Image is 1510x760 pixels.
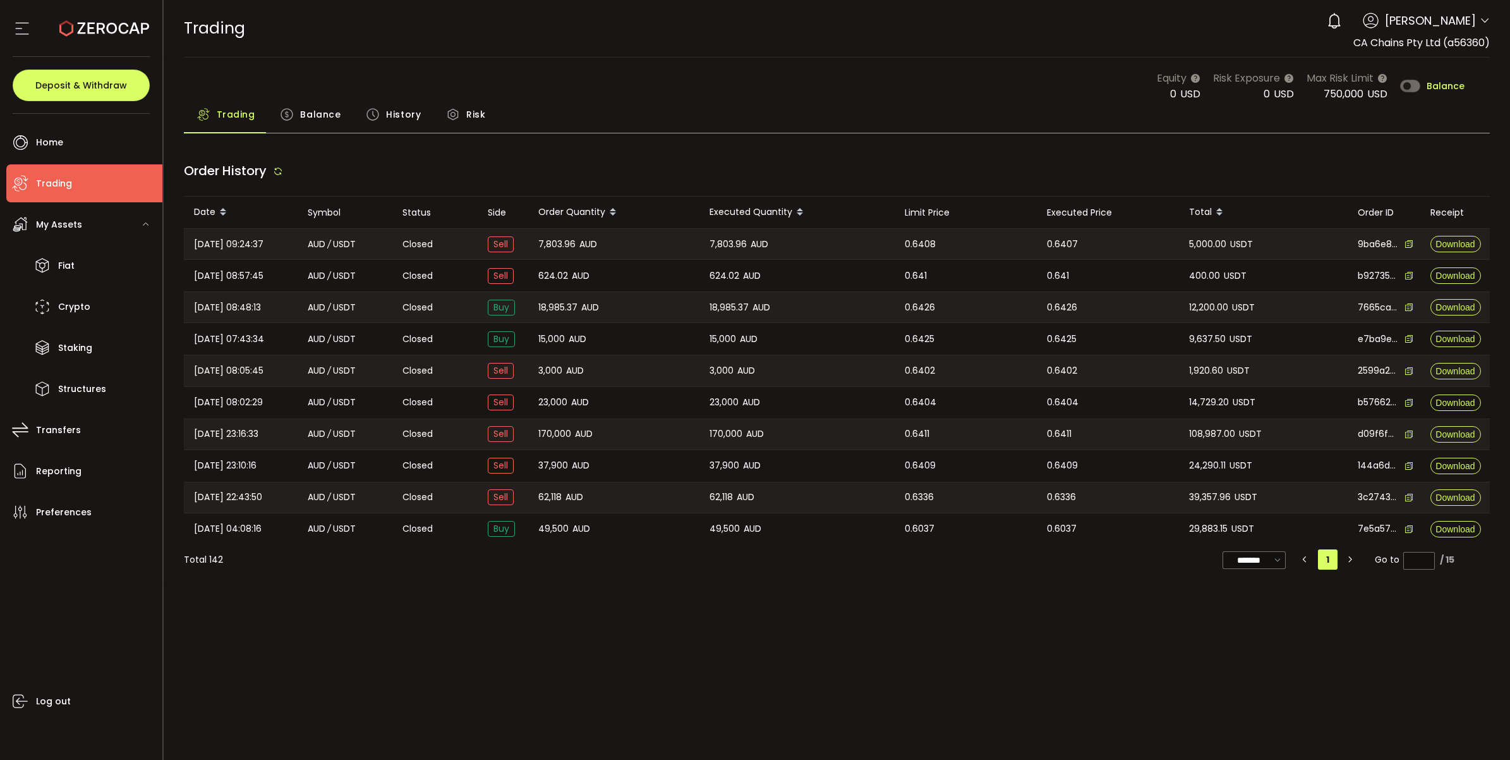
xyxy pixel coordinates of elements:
[333,458,356,473] span: USDT
[1239,427,1262,441] span: USDT
[1264,87,1270,101] span: 0
[402,364,433,377] span: Closed
[1358,364,1398,377] span: 2599a2f9-d739-4166-9349-f3a110e7aa98
[895,205,1037,220] div: Limit Price
[905,269,927,283] span: 0.641
[905,237,936,252] span: 0.6408
[327,427,331,441] em: /
[742,395,760,410] span: AUD
[1430,458,1481,474] button: Download
[1324,87,1363,101] span: 750,000
[194,269,263,283] span: [DATE] 08:57:45
[1318,549,1338,570] li: 1
[752,300,770,315] span: AUD
[194,300,261,315] span: [DATE] 08:48:13
[751,237,768,252] span: AUD
[308,332,325,346] span: AUD
[194,364,263,378] span: [DATE] 08:05:45
[710,458,739,473] span: 37,900
[402,396,433,409] span: Closed
[36,503,92,522] span: Preferences
[1047,237,1078,252] span: 0.6407
[488,300,515,316] span: Buy
[1233,395,1255,410] span: USDT
[488,363,514,379] span: Sell
[538,269,568,283] span: 624.02
[1435,303,1475,312] span: Download
[710,490,733,505] span: 62,118
[1047,300,1077,315] span: 0.6426
[737,490,754,505] span: AUD
[1189,490,1231,505] span: 39,357.96
[1189,300,1228,315] span: 12,200.00
[308,237,325,252] span: AUD
[194,237,263,252] span: [DATE] 09:24:37
[1385,12,1476,29] span: [PERSON_NAME]
[1047,522,1077,536] span: 0.6037
[402,269,433,283] span: Closed
[327,269,331,283] em: /
[1375,551,1435,568] span: Go to
[194,522,262,536] span: [DATE] 04:08:16
[184,162,267,180] span: Order History
[1430,267,1481,284] button: Download
[746,427,764,441] span: AUD
[1224,269,1247,283] span: USDT
[308,522,325,536] span: AUD
[538,395,567,410] span: 23,000
[36,692,71,711] span: Log out
[308,395,325,410] span: AUD
[308,458,325,473] span: AUD
[333,269,356,283] span: USDT
[184,202,298,223] div: Date
[327,522,331,536] em: /
[1435,462,1475,470] span: Download
[333,395,356,410] span: USDT
[1435,525,1475,534] span: Download
[1358,459,1398,472] span: 144a6d39-3ffb-43bc-8a9d-e5a66529c998
[1189,332,1226,346] span: 9,637.50
[1227,364,1250,378] span: USDT
[13,70,150,101] button: Deposit & Withdraw
[1189,458,1226,473] span: 24,290.11
[333,490,356,505] span: USDT
[327,300,331,315] em: /
[1047,364,1077,378] span: 0.6402
[327,490,331,505] em: /
[1358,427,1398,441] span: d09f6fb3-8af7-4064-b7c5-8d9f3d3ecfc8
[1037,205,1179,220] div: Executed Price
[1232,300,1255,315] span: USDT
[1189,395,1229,410] span: 14,729.20
[58,257,75,275] span: Fiat
[35,81,127,90] span: Deposit & Withdraw
[392,205,478,220] div: Status
[1430,426,1481,443] button: Download
[300,102,341,127] span: Balance
[575,427,593,441] span: AUD
[538,332,565,346] span: 15,000
[327,364,331,378] em: /
[1307,70,1374,86] span: Max Risk Limit
[333,522,356,536] span: USDT
[1179,202,1348,223] div: Total
[402,301,433,314] span: Closed
[488,395,514,410] span: Sell
[538,490,562,505] span: 62,118
[1235,490,1257,505] span: USDT
[571,395,589,410] span: AUD
[743,458,761,473] span: AUD
[1430,395,1481,411] button: Download
[569,332,586,346] span: AUD
[1180,87,1200,101] span: USD
[572,458,589,473] span: AUD
[58,298,90,316] span: Crypto
[488,268,514,284] span: Sell
[1189,427,1235,441] span: 108,987.00
[1047,332,1077,346] span: 0.6425
[1358,269,1398,283] span: b9273550-9ec8-42ab-b440-debceb6bf362
[36,133,63,152] span: Home
[1358,396,1398,409] span: b5766201-d92d-4d89-b14b-a914763fe8c4
[1430,236,1481,252] button: Download
[333,427,356,441] span: USDT
[466,102,485,127] span: Risk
